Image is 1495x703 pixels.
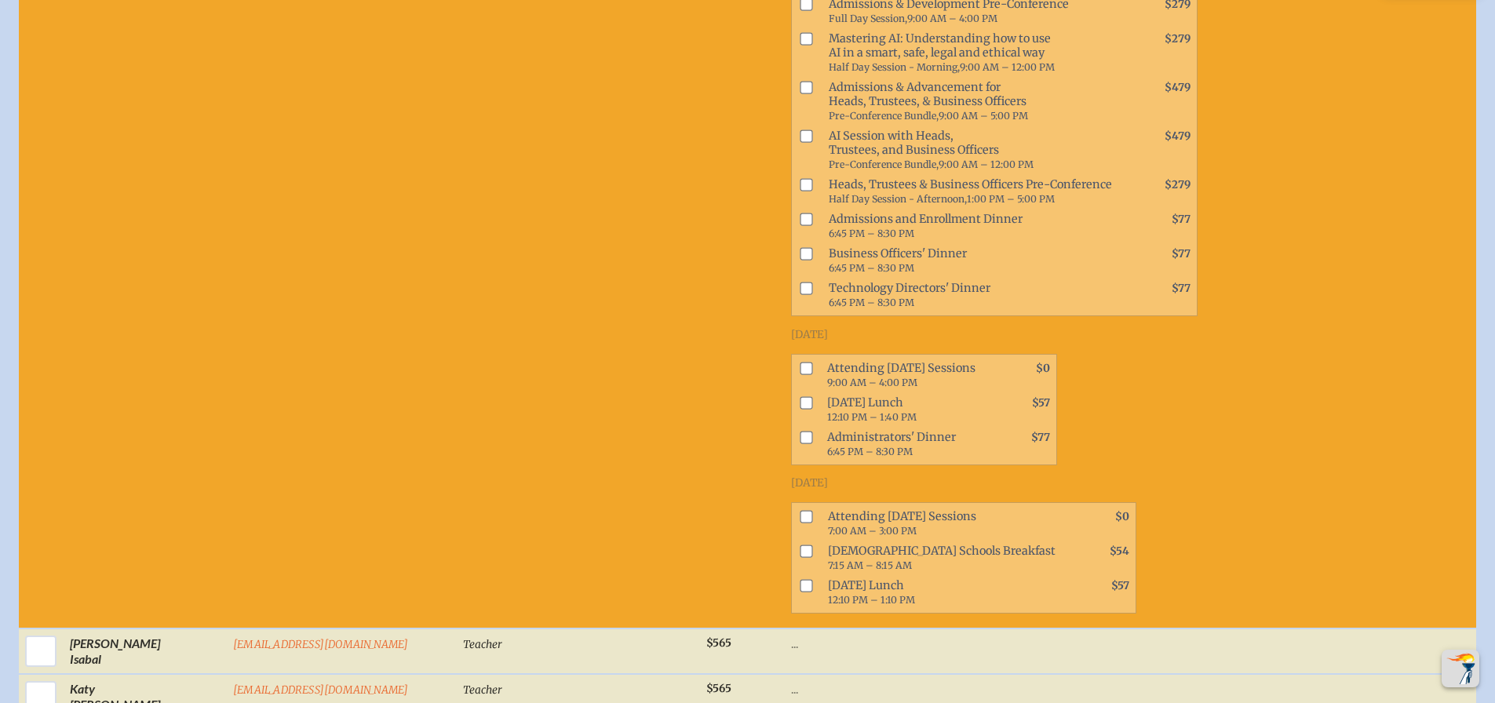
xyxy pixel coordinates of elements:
a: [EMAIL_ADDRESS][DOMAIN_NAME] [233,638,409,651]
span: 12:10 PM – 1:40 PM [827,411,917,423]
span: $565 [706,636,731,650]
span: 6:45 PM – 8:30 PM [829,297,914,308]
span: $77 [1172,247,1191,260]
span: Attending [DATE] Sessions [822,506,1067,541]
span: $54 [1110,545,1129,558]
span: 9:00 AM – 12:00 PM [939,158,1034,170]
span: $57 [1032,396,1050,410]
span: [DEMOGRAPHIC_DATA] Schools Breakfast [822,541,1067,575]
span: $0 [1036,362,1050,375]
span: $57 [1111,579,1129,592]
span: [DATE] Lunch [822,575,1067,610]
span: $0 [1115,510,1129,523]
span: $479 [1165,129,1191,143]
a: [EMAIL_ADDRESS][DOMAIN_NAME] [233,683,409,697]
span: 6:45 PM – 8:30 PM [827,446,913,457]
button: Scroll Top [1442,650,1479,687]
td: [PERSON_NAME] Isabal [64,628,227,674]
span: 12:10 PM – 1:10 PM [828,594,915,606]
span: Mastering AI: Understanding how to use AI in a smart, safe, legal and ethical way [822,28,1128,77]
span: 6:45 PM – 8:30 PM [829,262,914,274]
span: Technology Directors' Dinner [822,278,1128,312]
span: Pre-Conference Bundle, [829,158,939,170]
span: Teacher [463,638,502,651]
span: [DATE] [791,328,828,341]
span: $77 [1172,282,1191,295]
span: 9:00 AM – 4:00 PM [907,13,997,24]
span: Half Day Session - Afternoon, [829,193,967,205]
span: 7:15 AM – 8:15 AM [828,559,912,571]
span: Heads, Trustees & Business Officers Pre-Conference [822,174,1128,209]
span: Teacher [463,683,502,697]
span: $565 [706,682,731,695]
span: Business Officers' Dinner [822,243,1128,278]
span: [DATE] [791,476,828,490]
span: [DATE] Lunch [821,392,988,427]
span: 7:00 AM – 3:00 PM [828,525,917,537]
img: To the top [1445,653,1476,684]
span: $77 [1031,431,1050,444]
span: 9:00 AM – 12:00 PM [960,61,1055,73]
p: ... [791,681,1198,697]
span: Admissions and Enrollment Dinner [822,209,1128,243]
span: Administrators' Dinner [821,427,988,461]
span: $479 [1165,81,1191,94]
span: Attending [DATE] Sessions [821,358,988,392]
span: $279 [1165,178,1191,191]
span: $77 [1172,213,1191,226]
span: 9:00 AM – 5:00 PM [939,110,1028,122]
span: Pre-Conference Bundle, [829,110,939,122]
span: Full Day Session, [829,13,907,24]
span: 9:00 AM – 4:00 PM [827,377,917,388]
p: ... [791,636,1198,651]
span: Half Day Session - Morning, [829,61,960,73]
span: Admissions & Advancement for Heads, Trustees, & Business Officers [822,77,1128,126]
span: $279 [1165,32,1191,46]
span: 6:45 PM – 8:30 PM [829,228,914,239]
span: AI Session with Heads, Trustees, and Business Officers [822,126,1128,174]
span: 1:00 PM – 5:00 PM [967,193,1055,205]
